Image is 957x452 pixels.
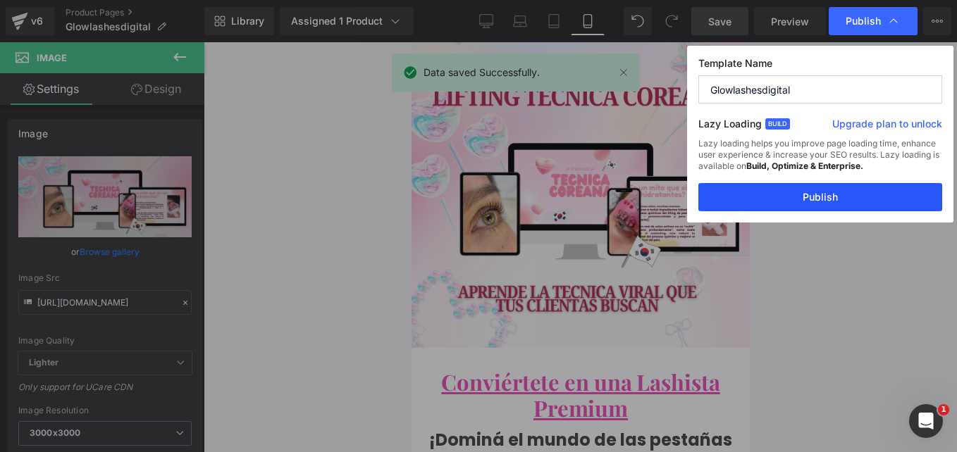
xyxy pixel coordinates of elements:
span: Publish [846,15,881,27]
button: Publish [698,183,942,211]
u: Conviértete en una Lashista Premium [30,325,308,380]
label: Lazy Loading [698,115,762,138]
a: Upgrade plan to unlock [832,117,942,137]
div: Lazy loading helps you improve page loading time, enhance user experience & increase your SEO res... [698,138,942,183]
span: 1 [938,404,949,415]
label: Template Name [698,57,942,75]
iframe: Intercom live chat [909,404,943,438]
span: Build [765,118,790,130]
strong: Build, Optimize & Enterprise. [746,161,863,171]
